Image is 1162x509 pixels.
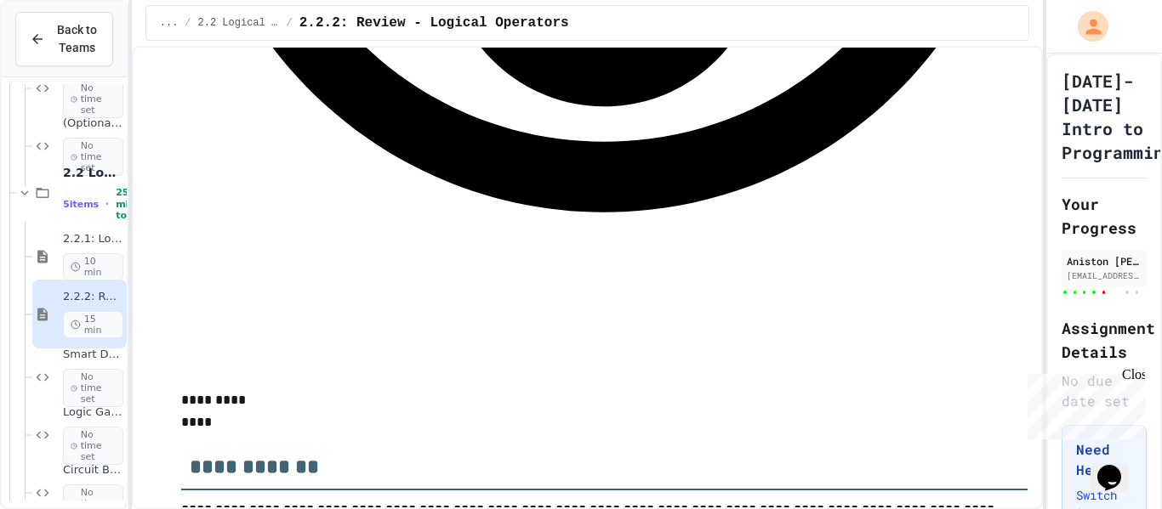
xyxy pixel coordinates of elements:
[1062,316,1147,364] h2: Assignment Details
[63,165,123,180] span: 2.2 Logical Operators
[63,427,123,466] span: No time set
[63,232,123,246] span: 2.2.1: Logical Operators
[1067,253,1142,269] div: Aniston [PERSON_NAME]
[1060,7,1113,46] div: My Account
[1062,192,1147,240] h2: Your Progress
[63,80,123,119] span: No time set
[15,12,113,66] button: Back to Teams
[63,290,123,304] span: 2.2.2: Review - Logical Operators
[63,405,123,420] span: Logic Gate Simulator
[63,116,123,131] span: (Optional) Boolean Data Converter
[1076,439,1132,480] h3: Need Help?
[160,16,179,30] span: ...
[63,348,123,362] span: Smart Device Status
[185,16,191,30] span: /
[7,7,117,108] div: Chat with us now!Close
[1067,269,1142,282] div: [EMAIL_ADDRESS][DOMAIN_NAME]
[287,16,293,30] span: /
[55,21,99,57] span: Back to Teams
[1021,367,1145,439] iframe: chat widget
[63,311,123,338] span: 15 min
[63,253,123,280] span: 10 min
[198,16,280,30] span: 2.2 Logical Operators
[63,199,99,210] span: 5 items
[63,369,123,408] span: No time set
[116,187,140,221] span: 25 min total
[63,138,123,177] span: No time set
[63,463,123,478] span: Circuit Board Analyzer
[299,13,569,33] span: 2.2.2: Review - Logical Operators
[1091,441,1145,492] iframe: chat widget
[105,197,109,211] span: •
